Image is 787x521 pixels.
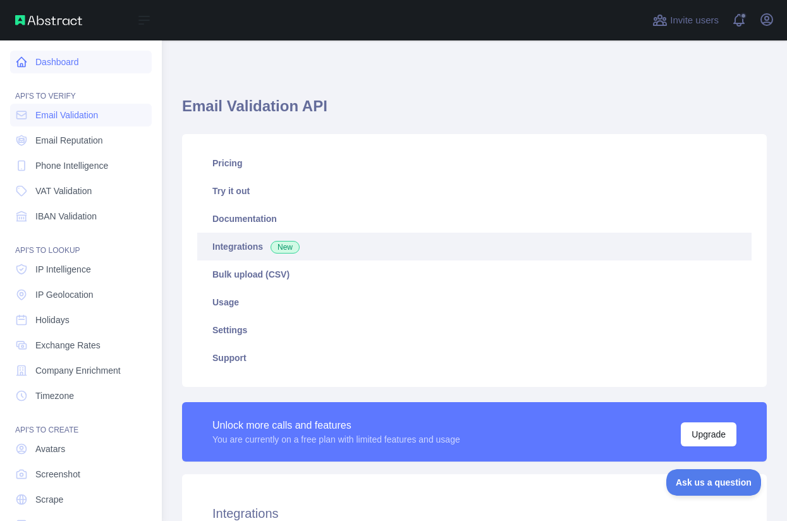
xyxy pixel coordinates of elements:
h1: Email Validation API [182,96,767,126]
a: Scrape [10,488,152,511]
button: Invite users [650,10,721,30]
a: Integrations New [197,233,752,260]
a: Holidays [10,309,152,331]
a: IP Geolocation [10,283,152,306]
a: Support [197,344,752,372]
iframe: Toggle Customer Support [666,469,762,496]
span: VAT Validation [35,185,92,197]
a: Settings [197,316,752,344]
span: Avatars [35,443,65,455]
a: Documentation [197,205,752,233]
div: API'S TO CREATE [10,410,152,435]
a: Phone Intelligence [10,154,152,177]
a: Email Validation [10,104,152,126]
span: Scrape [35,493,63,506]
a: Email Reputation [10,129,152,152]
span: IP Geolocation [35,288,94,301]
span: Email Validation [35,109,98,121]
div: You are currently on a free plan with limited features and usage [212,433,460,446]
a: Pricing [197,149,752,177]
span: IP Intelligence [35,263,91,276]
div: Unlock more calls and features [212,418,460,433]
span: Email Reputation [35,134,103,147]
span: Exchange Rates [35,339,101,352]
span: Screenshot [35,468,80,481]
span: Timezone [35,389,74,402]
a: VAT Validation [10,180,152,202]
a: IBAN Validation [10,205,152,228]
span: Company Enrichment [35,364,121,377]
a: Bulk upload (CSV) [197,260,752,288]
a: Usage [197,288,752,316]
a: Avatars [10,438,152,460]
span: New [271,241,300,254]
img: Abstract API [15,15,82,25]
a: Dashboard [10,51,152,73]
a: Exchange Rates [10,334,152,357]
span: Holidays [35,314,70,326]
div: API'S TO VERIFY [10,76,152,101]
a: Screenshot [10,463,152,486]
span: IBAN Validation [35,210,97,223]
span: Phone Intelligence [35,159,108,172]
a: Try it out [197,177,752,205]
button: Upgrade [681,422,736,446]
span: Invite users [670,13,719,28]
a: IP Intelligence [10,258,152,281]
a: Timezone [10,384,152,407]
a: Company Enrichment [10,359,152,382]
div: API'S TO LOOKUP [10,230,152,255]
